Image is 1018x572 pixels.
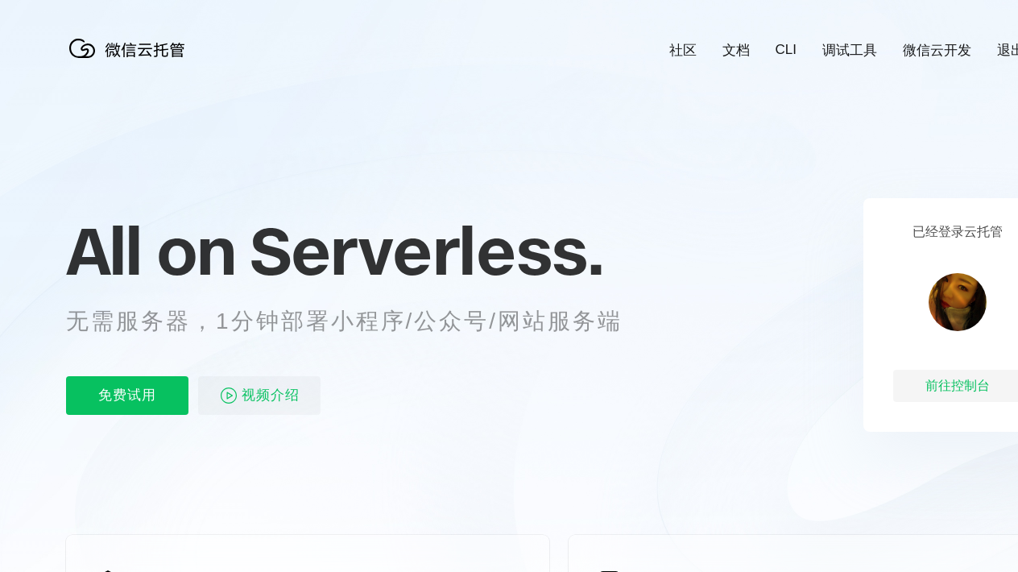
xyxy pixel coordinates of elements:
[669,41,697,60] a: 社区
[66,305,652,338] p: 无需服务器，1分钟部署小程序/公众号/网站服务端
[912,224,1003,241] p: 已经登录云托管
[66,53,195,67] a: 微信云托管
[66,32,195,64] img: 微信云托管
[722,41,750,60] a: 文档
[66,376,188,415] p: 免费试用
[242,376,300,415] span: 视频介绍
[822,41,877,60] a: 调试工具
[66,210,234,291] span: All on
[219,386,238,405] img: video_play.svg
[776,42,797,58] a: CLI
[903,41,971,60] a: 微信云开发
[250,210,603,291] span: Serverless.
